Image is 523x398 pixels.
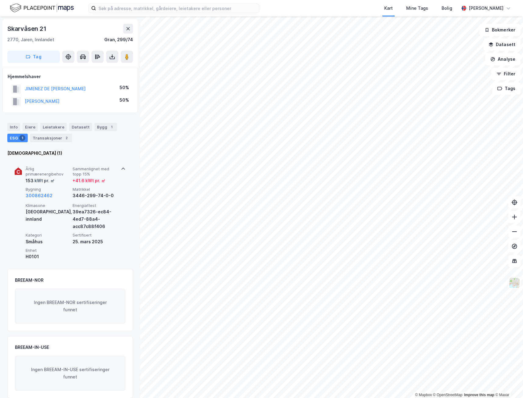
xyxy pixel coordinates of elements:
[73,187,117,192] span: Matrikkel
[19,135,25,141] div: 1
[8,73,133,80] div: Hjemmelshaver
[23,123,38,131] div: Eiere
[26,177,55,184] div: 153
[7,150,133,157] div: [DEMOGRAPHIC_DATA] (1)
[433,393,463,397] a: OpenStreetMap
[492,82,521,95] button: Tags
[109,124,115,130] div: 1
[7,51,60,63] button: Tag
[40,123,67,131] div: Leietakere
[69,123,92,131] div: Datasett
[26,166,70,177] span: Årlig primærenergibehov
[7,134,28,142] div: ESG
[485,53,521,65] button: Analyse
[469,5,503,12] div: [PERSON_NAME]
[26,248,70,253] span: Enhet
[73,192,117,199] div: 3446-299-74-0-0
[26,208,70,223] div: [GEOGRAPHIC_DATA], innland
[73,203,117,208] span: Energiattest
[26,238,70,245] div: Småhus
[30,134,72,142] div: Transaksjoner
[26,253,70,260] div: H0101
[384,5,393,12] div: Kart
[26,192,52,199] button: 300862462
[26,187,70,192] span: Bygning
[491,68,521,80] button: Filter
[95,123,117,131] div: Bygg
[15,289,125,324] div: Ingen BREEAM-NOR sertifiseringer funnet
[479,24,521,36] button: Bokmerker
[7,24,48,34] div: Skarvåsen 21
[415,393,432,397] a: Mapbox
[73,233,117,238] span: Sertifisert
[493,369,523,398] div: Kontrollprogram for chat
[15,344,49,351] div: BREEAM-IN-USE
[26,203,70,208] span: Klimasone
[15,356,125,391] div: Ingen BREEAM-IN-USE sertifiseringer funnet
[7,36,54,43] div: 2770, Jaren, Innlandet
[73,166,117,177] span: Sammenlignet med topp 15%
[464,393,494,397] a: Improve this map
[10,3,74,13] img: logo.f888ab2527a4732fd821a326f86c7f29.svg
[34,177,55,184] div: kWt pr. ㎡
[406,5,428,12] div: Mine Tags
[120,84,129,91] div: 50%
[7,123,20,131] div: Info
[26,233,70,238] span: Kategori
[63,135,70,141] div: 2
[73,238,117,245] div: 25. mars 2025
[493,369,523,398] iframe: Chat Widget
[104,36,133,43] div: Gran, 299/74
[15,277,44,284] div: BREEAM-NOR
[509,277,520,289] img: Z
[442,5,452,12] div: Bolig
[73,208,117,230] div: 39ea7326-ec84-4ed7-88a4-acc87c88f406
[120,96,129,104] div: 50%
[73,177,106,184] div: + 41.6 kWt pr. ㎡
[483,38,521,51] button: Datasett
[96,4,259,13] input: Søk på adresse, matrikkel, gårdeiere, leietakere eller personer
